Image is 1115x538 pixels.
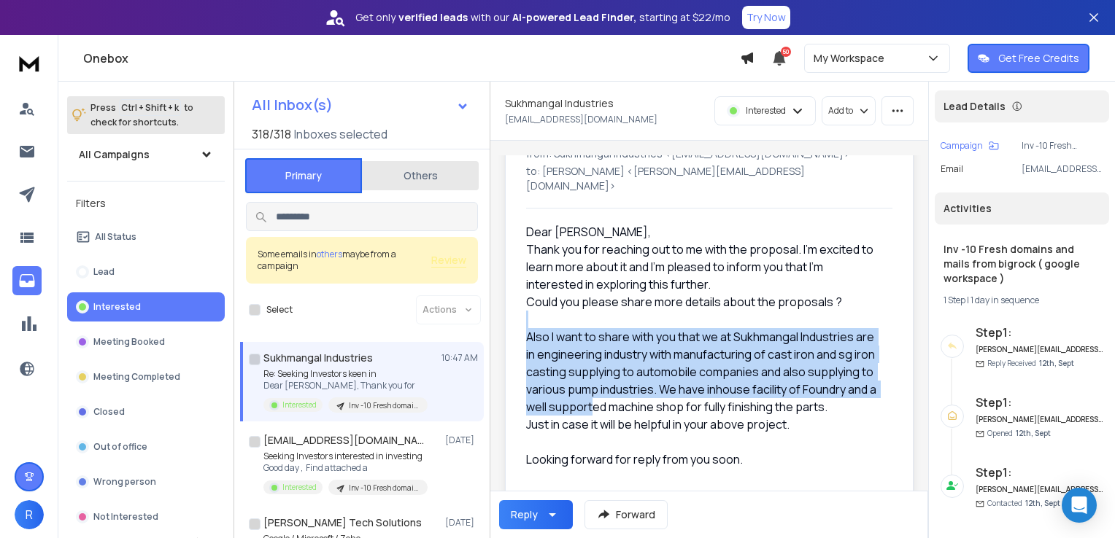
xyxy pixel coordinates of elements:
[944,294,965,306] span: 1 Step
[282,399,317,410] p: Interested
[526,223,881,503] div: Dear [PERSON_NAME],
[526,241,881,293] div: Thank you for reaching out to me with the proposal. I'm excited to learn more about it and I'm pl...
[266,304,293,316] label: Select
[746,10,786,25] p: Try Now
[441,352,478,364] p: 10:47 AM
[746,105,786,117] p: Interested
[781,47,791,57] span: 50
[526,164,892,193] p: to: [PERSON_NAME] <[PERSON_NAME][EMAIL_ADDRESS][DOMAIN_NAME]>
[67,222,225,252] button: All Status
[742,6,790,29] button: Try Now
[398,10,468,25] strong: verified leads
[67,140,225,169] button: All Campaigns
[941,140,983,152] p: Campaign
[349,400,419,411] p: Inv -10 Fresh domains and mails from bigrock ( google workspace )
[90,101,193,130] p: Press to check for shortcuts.
[67,193,225,214] h3: Filters
[1022,140,1103,152] p: Inv -10 Fresh domains and mails from bigrock ( google workspace )
[258,249,431,272] div: Some emails in maybe from a campaign
[349,483,419,494] p: Inv -10 Fresh domains and mails from bigrock ( google workspace )
[93,441,147,453] p: Out of office
[362,160,479,192] button: Others
[445,517,478,529] p: [DATE]
[294,125,387,143] h3: Inboxes selected
[67,292,225,321] button: Interested
[499,500,573,529] button: Reply
[935,192,1109,225] div: Activities
[93,511,158,523] p: Not Interested
[263,380,428,391] p: Dear [PERSON_NAME], Thank you for
[95,231,136,243] p: All Status
[976,484,1103,495] h6: [PERSON_NAME][EMAIL_ADDRESS][DOMAIN_NAME]
[67,397,225,426] button: Closed
[355,10,730,25] p: Get only with our starting at $22/mo
[1016,428,1051,438] span: 12th, Sept
[79,147,150,162] h1: All Campaigns
[445,434,478,446] p: [DATE]
[317,248,342,260] span: others
[998,51,1079,66] p: Get Free Credits
[987,498,1060,509] p: Contacted
[1039,358,1074,368] span: 12th, Sept
[15,500,44,529] button: R
[67,502,225,531] button: Not Interested
[971,294,1039,306] span: 1 day in sequence
[526,293,881,311] div: Could you please share more details about the proposals ?
[263,515,422,530] h1: [PERSON_NAME] Tech Solutions
[263,368,428,380] p: Re: Seeking Investors keen in
[83,50,740,67] h1: Onebox
[944,295,1100,306] div: |
[526,328,881,416] div: Also I want to share with you that we at Sukhmangal Industries are in engineering industry with m...
[93,266,115,278] p: Lead
[987,428,1051,439] p: Opened
[944,99,1006,114] p: Lead Details
[263,451,428,462] p: Seeking Investors interested in investing
[828,105,853,117] p: Add to
[93,406,125,418] p: Closed
[93,336,165,348] p: Meeting Booked
[505,114,657,125] p: [EMAIL_ADDRESS][DOMAIN_NAME]
[526,451,881,468] div: Looking forward for reply from you soon.
[526,416,881,433] div: Just in case it will be helpful in your above project.
[987,358,1074,369] p: Reply Received
[263,462,428,474] p: Good day , Find attached a
[245,158,362,193] button: Primary
[976,324,1103,341] h6: Step 1 :
[240,90,481,120] button: All Inbox(s)
[1022,163,1103,175] p: [EMAIL_ADDRESS][DOMAIN_NAME]
[67,432,225,461] button: Out of office
[119,99,181,116] span: Ctrl + Shift + k
[93,301,141,313] p: Interested
[93,371,180,383] p: Meeting Completed
[941,140,999,152] button: Campaign
[67,362,225,391] button: Meeting Completed
[431,253,466,268] button: Review
[511,507,538,522] div: Reply
[814,51,890,66] p: My Workspace
[252,98,333,112] h1: All Inbox(s)
[941,163,963,175] p: Email
[976,344,1103,355] h6: [PERSON_NAME][EMAIL_ADDRESS][DOMAIN_NAME]
[67,467,225,496] button: Wrong person
[976,414,1103,425] h6: [PERSON_NAME][EMAIL_ADDRESS][DOMAIN_NAME]
[252,125,291,143] span: 318 / 318
[1062,488,1097,523] div: Open Intercom Messenger
[976,464,1103,481] h6: Step 1 :
[67,257,225,286] button: Lead
[67,327,225,356] button: Meeting Booked
[512,10,636,25] strong: AI-powered Lead Finder,
[15,50,44,77] img: logo
[584,500,668,529] button: Forward
[93,476,156,488] p: Wrong person
[976,394,1103,411] h6: Step 1 :
[282,482,317,493] p: Interested
[968,44,1089,73] button: Get Free Credits
[1025,498,1060,508] span: 12th, Sept
[944,242,1100,286] h1: Inv -10 Fresh domains and mails from bigrock ( google workspace )
[263,351,373,365] h1: Sukhmangal Industries
[263,433,424,448] h1: [EMAIL_ADDRESS][DOMAIN_NAME]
